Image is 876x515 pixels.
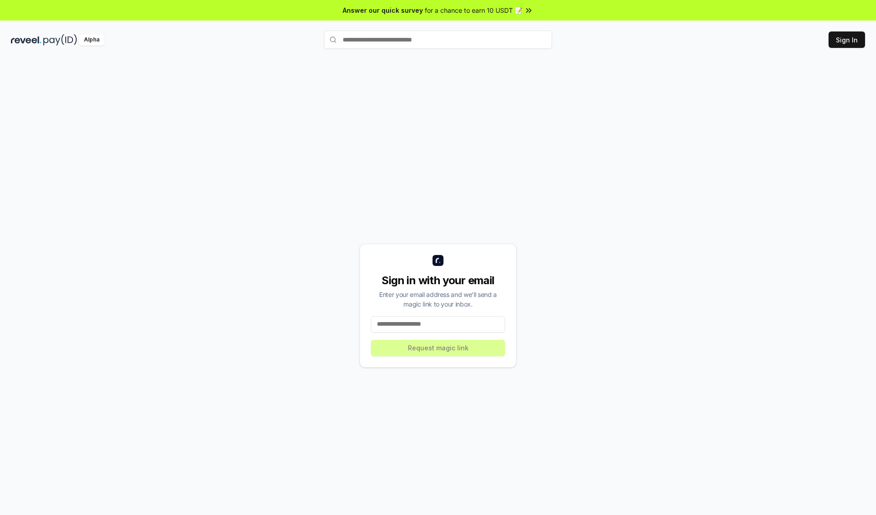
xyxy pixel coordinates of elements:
span: for a chance to earn 10 USDT 📝 [425,5,522,15]
div: Enter your email address and we’ll send a magic link to your inbox. [371,290,505,309]
img: logo_small [433,255,443,266]
img: reveel_dark [11,34,42,46]
button: Sign In [829,31,865,48]
span: Answer our quick survey [343,5,423,15]
div: Sign in with your email [371,273,505,288]
img: pay_id [43,34,77,46]
div: Alpha [79,34,104,46]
